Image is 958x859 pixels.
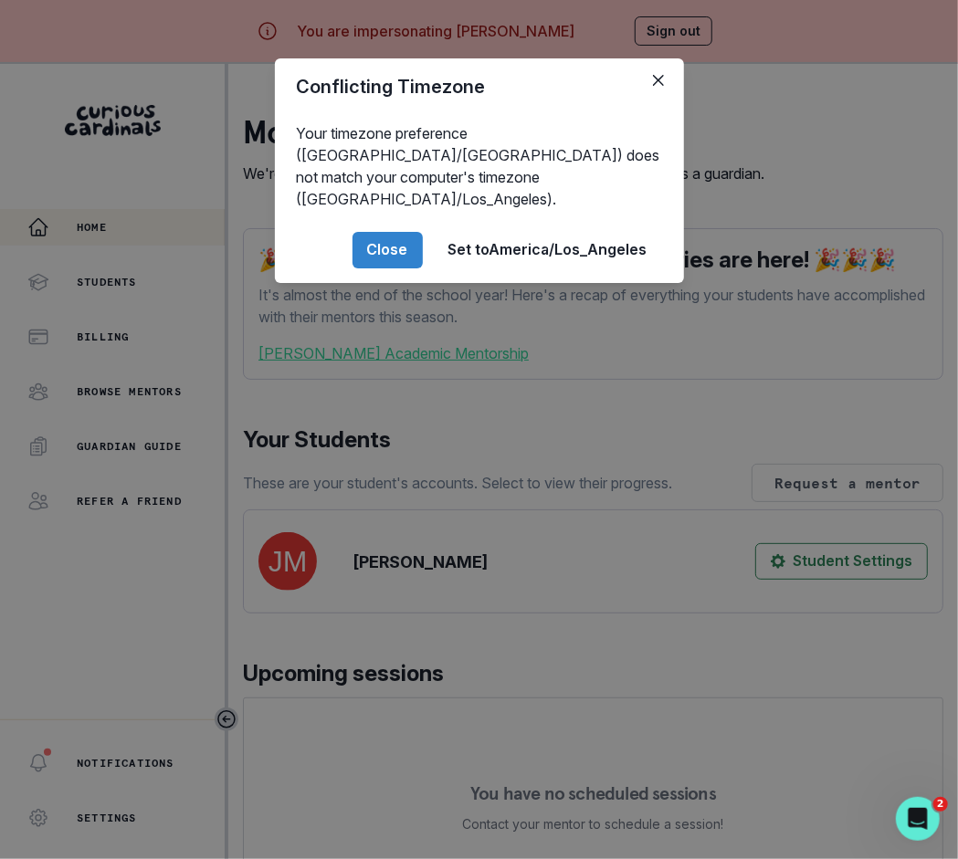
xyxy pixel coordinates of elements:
header: Conflicting Timezone [275,58,684,115]
button: Close [353,232,423,268]
div: Your timezone preference ([GEOGRAPHIC_DATA]/[GEOGRAPHIC_DATA]) does not match your computer's tim... [275,115,684,217]
button: Close [644,66,673,95]
button: Set toAmerica/Los_Angeles [434,232,662,268]
iframe: Intercom live chat [896,797,940,841]
span: 2 [933,797,948,812]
